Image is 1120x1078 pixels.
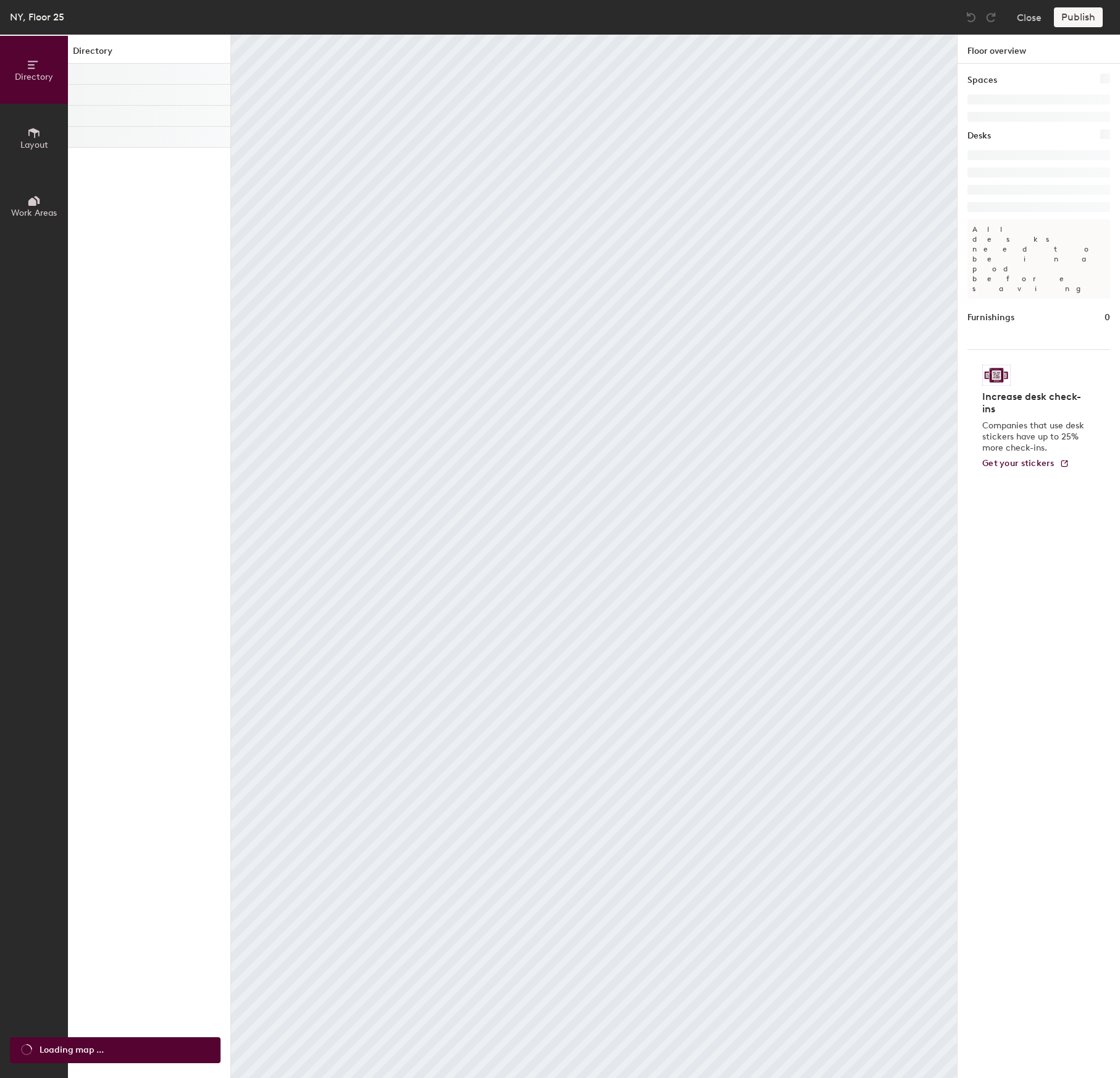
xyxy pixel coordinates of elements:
button: Close [1017,7,1042,27]
div: NY, Floor 25 [10,9,64,25]
h1: Desks [967,129,991,143]
span: Layout [20,140,48,150]
span: Directory [15,72,53,82]
h1: Directory [68,45,230,64]
img: Redo [985,11,997,23]
span: Loading map ... [40,1043,104,1057]
h1: Floor overview [958,35,1120,64]
h1: Furnishings [967,311,1014,325]
h1: 0 [1105,311,1110,325]
span: Work Areas [11,208,57,218]
h1: Spaces [967,74,997,87]
img: Sticker logo [982,365,1011,386]
a: Get your stickers [982,459,1069,469]
p: All desks need to be in a pod before saving [967,219,1110,299]
p: Companies that use desk stickers have up to 25% more check-ins. [982,420,1088,454]
h4: Increase desk check-ins [982,391,1088,415]
canvas: Map [231,35,957,1078]
span: Get your stickers [982,458,1055,469]
img: Undo [965,11,977,23]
